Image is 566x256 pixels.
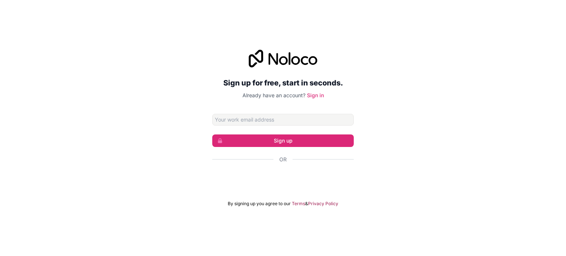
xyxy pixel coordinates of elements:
input: Email address [212,114,354,126]
span: Or [279,156,287,163]
span: & [305,201,308,207]
a: Sign in [307,92,324,98]
iframe: Sign in with Google Button [209,171,357,187]
a: Privacy Policy [308,201,338,207]
a: Terms [292,201,305,207]
span: By signing up you agree to our [228,201,291,207]
button: Sign up [212,134,354,147]
span: Already have an account? [242,92,305,98]
h2: Sign up for free, start in seconds. [212,76,354,90]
